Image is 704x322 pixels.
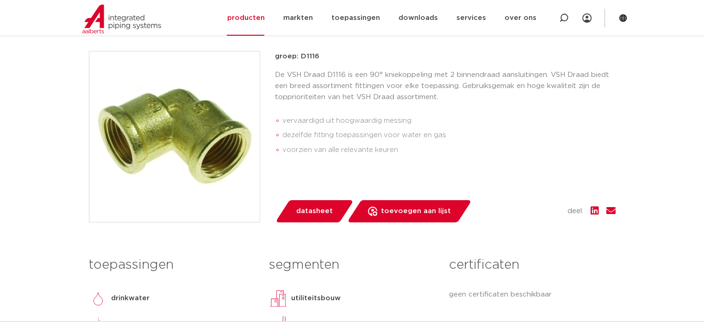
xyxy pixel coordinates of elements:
li: dezelfde fitting toepassingen voor water en gas [282,128,616,143]
img: utiliteitsbouw [269,289,287,308]
p: geen certificaten beschikbaar [449,289,615,300]
h3: certificaten [449,256,615,274]
img: Product Image for VSH Draad knie 90° (2 x binnendraad) [89,51,260,222]
p: De VSH Draad D1116 is een 90° kniekoppeling met 2 binnendraad aansluitingen. VSH Draad biedt een ... [275,69,616,103]
img: drinkwater [89,289,107,308]
h3: toepassingen [89,256,255,274]
span: deel: [567,206,583,217]
span: datasheet [296,204,333,219]
p: utiliteitsbouw [291,293,341,304]
p: drinkwater [111,293,150,304]
p: groep: D1116 [275,51,616,62]
li: voorzien van alle relevante keuren [282,143,616,158]
li: vervaardigd uit hoogwaardig messing [282,114,616,128]
h3: segmenten [269,256,435,274]
span: toevoegen aan lijst [381,204,451,219]
a: datasheet [275,200,354,222]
